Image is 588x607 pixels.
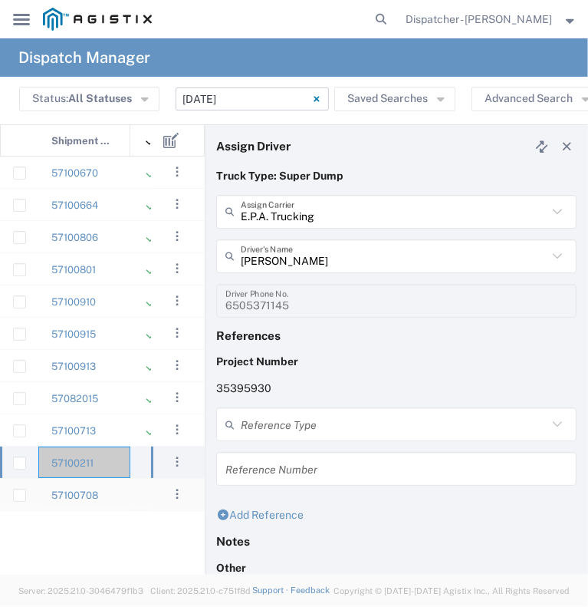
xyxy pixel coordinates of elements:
div: Other [216,560,577,576]
span: Shipment No. [51,125,113,157]
button: Dispatcher - [PERSON_NAME] [406,10,578,28]
span: . . . [176,259,179,278]
a: 57100915 [51,328,96,340]
a: 57100806 [51,232,98,243]
button: ... [167,161,189,183]
span: . . . [176,227,179,246]
h4: Dispatch Manager [18,38,150,77]
button: ... [167,483,189,505]
a: 57100913 [51,361,96,372]
span: Dispatcher - Cameron Bowman [406,11,553,28]
a: 57100708 [51,490,98,501]
span: Client: 2025.21.0-c751f8d [150,586,251,595]
button: Saved Searches [334,87,455,111]
span: . . . [176,163,179,181]
button: ... [167,226,189,247]
a: Support [252,586,291,595]
span: Copyright © [DATE]-[DATE] Agistix Inc., All Rights Reserved [333,585,570,598]
button: ... [167,387,189,408]
button: ... [167,322,189,344]
button: ... [167,290,189,312]
h4: Assign Driver [216,139,291,153]
img: icon [143,134,159,149]
p: Project Number [216,354,577,370]
a: 57100713 [51,425,96,437]
button: ... [167,419,189,440]
span: . . . [176,388,179,407]
a: Feedback [291,586,330,595]
button: ... [167,193,189,215]
button: Status:All Statuses [19,87,159,111]
span: . . . [176,356,179,374]
span: . . . [176,453,179,471]
span: . . . [176,324,179,342]
button: ... [167,355,189,376]
p: 35395930 [216,381,577,397]
h4: References [216,328,577,342]
p: Truck Type: Super Dump [216,168,577,184]
span: Server: 2025.21.0-3046479f1b3 [18,586,143,595]
span: . . . [176,195,179,213]
button: ... [167,451,189,473]
span: . . . [176,292,179,310]
a: 57100664 [51,200,98,211]
span: All Statuses [68,92,132,104]
a: 57100211 [51,457,94,469]
a: 57100801 [51,264,96,275]
img: logo [43,8,152,31]
a: Add Reference [216,509,304,521]
a: 57100910 [51,296,96,308]
button: ... [167,258,189,279]
a: 57100670 [51,167,98,179]
span: . . . [176,421,179,439]
span: . . . [176,485,179,503]
h4: Notes [216,534,577,548]
a: 57082015 [51,393,98,404]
